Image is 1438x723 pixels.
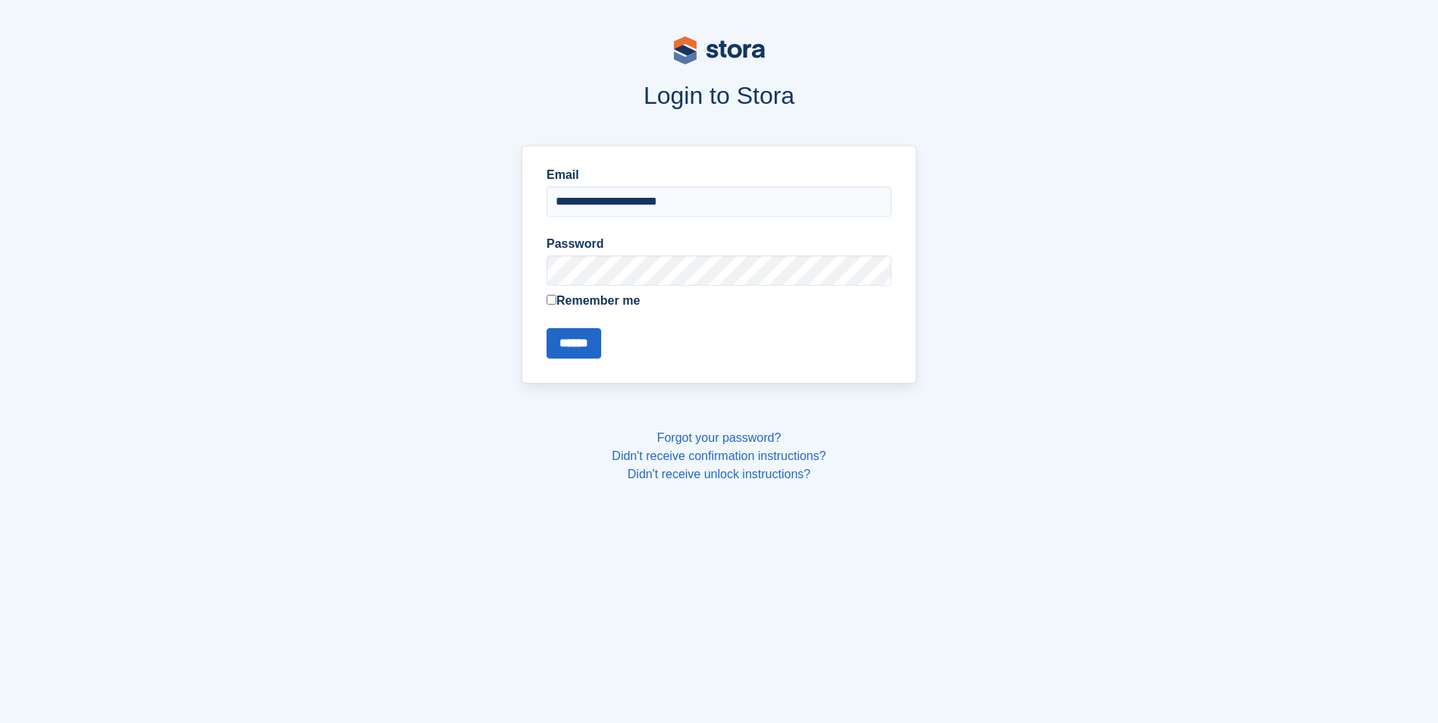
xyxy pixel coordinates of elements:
img: stora-logo-53a41332b3708ae10de48c4981b4e9114cc0af31d8433b30ea865607fb682f29.svg [674,36,765,64]
a: Didn't receive confirmation instructions? [612,449,826,462]
a: Didn't receive unlock instructions? [628,468,810,480]
label: Email [547,166,891,184]
a: Forgot your password? [657,431,782,444]
input: Remember me [547,295,556,305]
h1: Login to Stora [233,82,1206,109]
label: Password [547,235,891,253]
label: Remember me [547,292,891,310]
